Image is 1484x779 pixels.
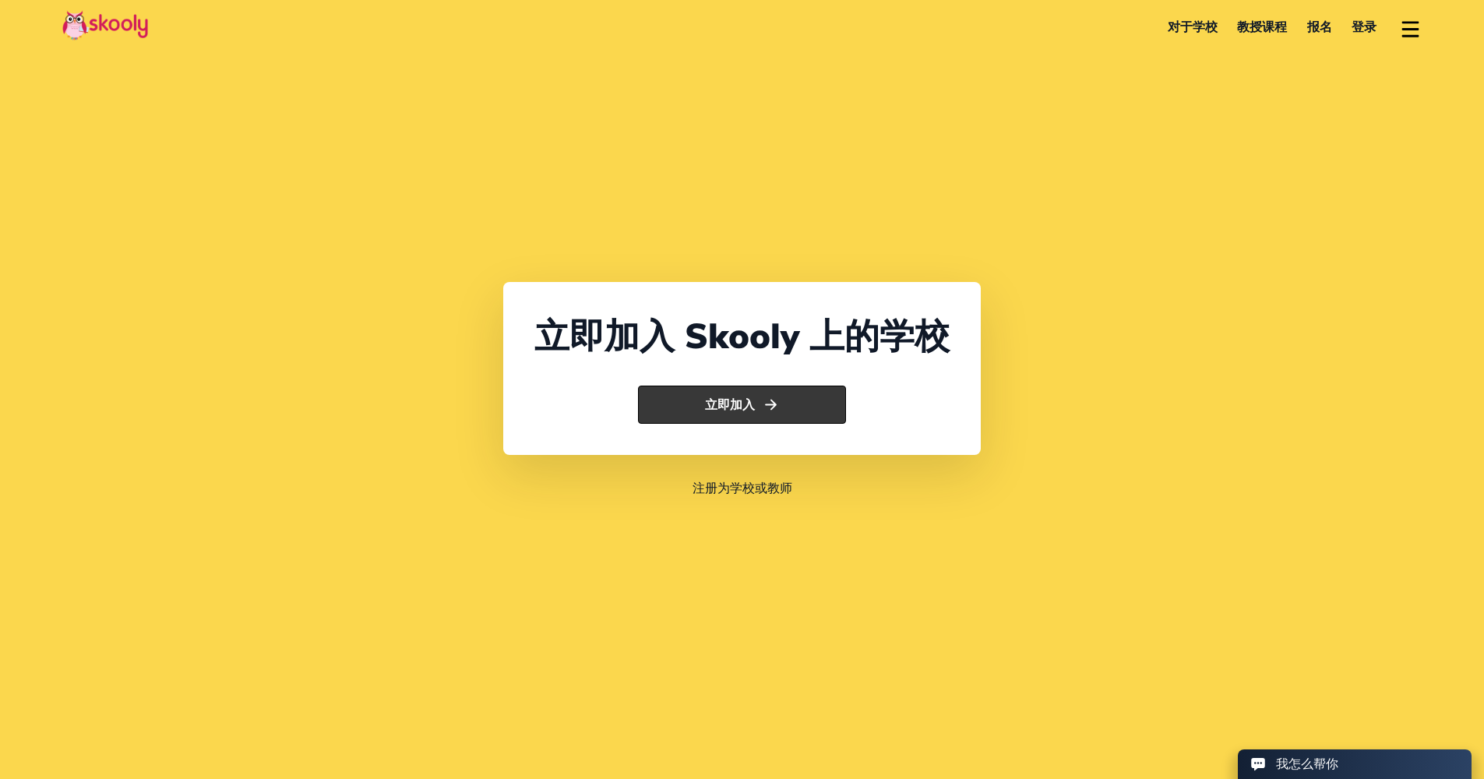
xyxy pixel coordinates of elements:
a: 报名 [1297,15,1342,40]
img: Skooly [62,10,148,41]
a: 对于学校 [1158,15,1228,40]
a: 注册为学校或教师 [693,480,792,497]
button: menu outline [1399,15,1422,41]
button: 立即加入arrow forward outline [638,386,846,425]
a: 登录 [1342,15,1387,40]
ion-icon: arrow forward outline [763,397,779,413]
a: 教授课程 [1227,15,1297,40]
div: 立即加入 Skooly 上的学校 [534,313,950,361]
